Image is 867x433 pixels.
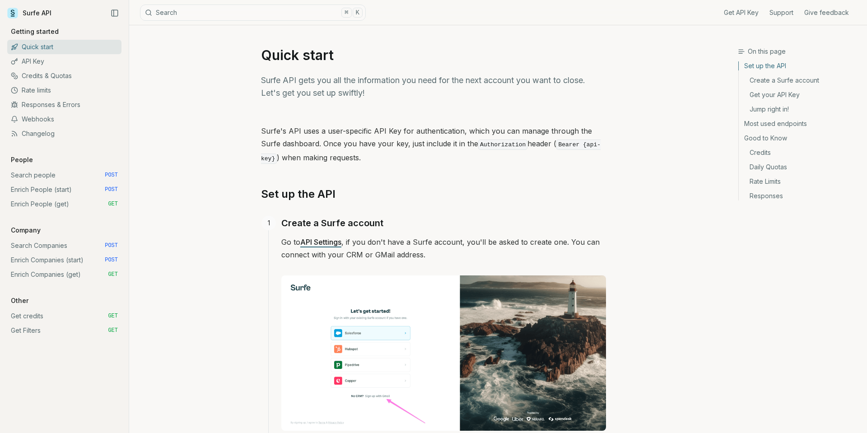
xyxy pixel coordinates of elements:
[140,5,366,21] button: Search⌘K
[739,174,860,189] a: Rate Limits
[724,8,759,17] a: Get API Key
[108,200,118,208] span: GET
[7,27,62,36] p: Getting started
[7,238,121,253] a: Search Companies POST
[7,309,121,323] a: Get credits GET
[7,6,51,20] a: Surfe API
[739,61,860,73] a: Set up the API
[739,189,860,200] a: Responses
[108,327,118,334] span: GET
[261,47,606,63] h1: Quick start
[7,197,121,211] a: Enrich People (get) GET
[7,126,121,141] a: Changelog
[804,8,849,17] a: Give feedback
[300,237,341,247] a: API Settings
[108,6,121,20] button: Collapse Sidebar
[7,253,121,267] a: Enrich Companies (start) POST
[105,186,118,193] span: POST
[478,140,527,150] code: Authorization
[7,54,121,69] a: API Key
[7,168,121,182] a: Search people POST
[341,8,351,18] kbd: ⌘
[739,160,860,174] a: Daily Quotas
[281,236,606,261] p: Go to , if you don't have a Surfe account, you'll be asked to create one. You can connect with yo...
[739,145,860,160] a: Credits
[7,83,121,98] a: Rate limits
[261,74,606,99] p: Surfe API gets you all the information you need for the next account you want to close. Let's get...
[7,182,121,197] a: Enrich People (start) POST
[739,102,860,116] a: Jump right in!
[108,271,118,278] span: GET
[739,88,860,102] a: Get your API Key
[7,267,121,282] a: Enrich Companies (get) GET
[281,275,606,431] img: Image
[769,8,793,17] a: Support
[7,40,121,54] a: Quick start
[7,112,121,126] a: Webhooks
[281,216,383,230] a: Create a Surfe account
[105,172,118,179] span: POST
[261,125,606,165] p: Surfe's API uses a user-specific API Key for authentication, which you can manage through the Sur...
[739,131,860,145] a: Good to Know
[7,296,32,305] p: Other
[353,8,363,18] kbd: K
[105,256,118,264] span: POST
[7,155,37,164] p: People
[7,226,44,235] p: Company
[108,312,118,320] span: GET
[7,98,121,112] a: Responses & Errors
[738,47,860,56] h3: On this page
[7,69,121,83] a: Credits & Quotas
[7,323,121,338] a: Get Filters GET
[261,187,336,201] a: Set up the API
[739,116,860,131] a: Most used endpoints
[739,73,860,88] a: Create a Surfe account
[105,242,118,249] span: POST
